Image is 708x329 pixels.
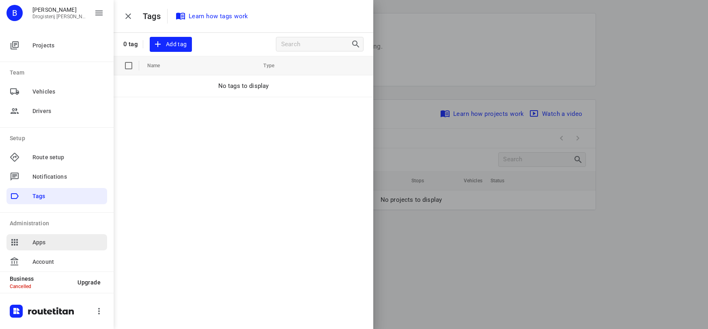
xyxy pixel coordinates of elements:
span: Apps [32,238,104,247]
span: Name [147,62,171,69]
span: Learn how tags work [177,11,248,21]
p: Bram Barendregt [32,6,88,13]
span: Add tag [155,39,187,49]
p: Business [10,276,71,282]
p: Drogisterij Andrea.nl [32,14,88,19]
p: Administration [10,219,107,228]
p: Tags [143,10,167,22]
span: Type [264,62,285,69]
p: Team [10,68,107,77]
span: Vehicles [32,88,104,96]
span: Projects [32,41,104,50]
p: Setup [10,134,107,143]
span: Account [32,258,104,266]
div: B [6,5,23,21]
input: Search tags [281,38,351,51]
div: Search [351,39,363,49]
span: Drivers [32,107,104,115]
span: Notifications [32,173,104,181]
td: No tags to display [114,75,373,97]
span: Route setup [32,153,104,162]
span: Upgrade [77,279,101,286]
span: Cancelled [10,284,31,289]
span: Tags [32,192,104,201]
p: 0 tag [123,41,138,48]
